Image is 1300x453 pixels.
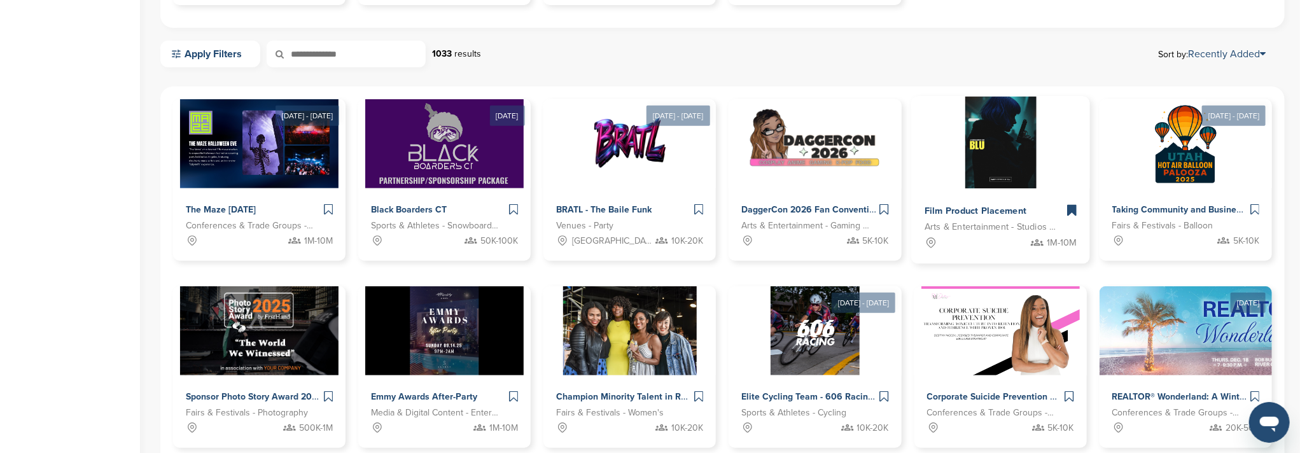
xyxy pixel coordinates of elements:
[186,219,314,233] span: Conferences & Trade Groups - Entertainment
[543,286,716,448] a: Sponsorpitch & Champion Minority Talent in Retail: [GEOGRAPHIC_DATA], [GEOGRAPHIC_DATA] & [GEOGRA...
[1231,293,1266,313] div: [DATE]
[1226,421,1259,435] span: 20K-50K
[371,391,477,402] span: Emmy Awards After-Party
[180,286,339,375] img: Sponsorpitch &
[832,293,895,313] div: [DATE] - [DATE]
[1188,48,1266,60] a: Recently Added
[741,406,846,420] span: Sports & Athletes - Cycling
[304,234,333,248] span: 1M-10M
[1048,421,1074,435] span: 5K-10K
[365,286,524,375] img: Sponsorpitch &
[729,266,901,448] a: [DATE] - [DATE] Sponsorpitch & Elite Cycling Team - 606 Racing Sports & Athletes - Cycling 10K-20K
[1202,106,1266,126] div: [DATE] - [DATE]
[160,41,260,67] a: Apply Filters
[927,406,1055,420] span: Conferences & Trade Groups - Health and Wellness
[556,204,652,215] span: BRATL - The Baile Funk
[925,221,1057,235] span: Arts & Entertainment - Studios & Production Co's
[1158,49,1266,59] span: Sort by:
[911,97,1090,264] a: Sponsorpitch & Film Product Placement Arts & Entertainment - Studios & Production Co's 1M-10M
[186,406,308,420] span: Fairs & Festivals - Photography
[371,219,499,233] span: Sports & Athletes - Snowboarding
[563,286,697,375] img: Sponsorpitch &
[671,421,703,435] span: 10K-20K
[585,99,674,188] img: Sponsorpitch &
[863,234,889,248] span: 5K-10K
[299,421,333,435] span: 500K-1M
[927,391,1228,402] span: Corporate Suicide Prevention Month Programming with [PERSON_NAME]
[1249,402,1290,443] iframe: Button to launch messaging window
[914,286,1087,448] a: Sponsorpitch & Corporate Suicide Prevention Month Programming with [PERSON_NAME] Conferences & Tr...
[432,48,452,59] strong: 1033
[1112,406,1240,420] span: Conferences & Trade Groups - Real Estate
[1112,391,1299,402] span: REALTOR® Wonderland: A Winter Celebration
[1112,219,1213,233] span: Fairs & Festivals - Balloon
[490,106,525,126] div: [DATE]
[741,391,873,402] span: Elite Cycling Team - 606 Racing
[556,219,613,233] span: Venues - Party
[921,286,1080,375] img: Sponsorpitch &
[454,48,481,59] span: results
[965,97,1036,189] img: Sponsorpitch &
[480,234,518,248] span: 50K-100K
[1233,234,1259,248] span: 5K-10K
[748,99,882,188] img: Sponsorpitch &
[186,391,565,402] span: Sponsor Photo Story Award 2025 - Empower the 6th Annual Global Storytelling Competition
[729,99,901,261] a: Sponsorpitch & DaggerCon 2026 Fan Convention in [GEOGRAPHIC_DATA], [GEOGRAPHIC_DATA] Arts & Enter...
[543,79,716,261] a: [DATE] - [DATE] Sponsorpitch & BRATL - The Baile Funk Venues - Party [GEOGRAPHIC_DATA], [GEOGRAPH...
[556,406,664,420] span: Fairs & Festivals - Women's
[173,286,346,448] a: Sponsorpitch & Sponsor Photo Story Award 2025 - Empower the 6th Annual Global Storytelling Compet...
[1100,79,1272,261] a: [DATE] - [DATE] Sponsorpitch & Taking Community and Business to [GEOGRAPHIC_DATA] with the [US_ST...
[371,406,499,420] span: Media & Digital Content - Entertainment
[365,99,524,188] img: Sponsorpitch &
[741,219,869,233] span: Arts & Entertainment - Gaming Conventions
[857,421,889,435] span: 10K-20K
[1047,236,1077,251] span: 1M-10M
[358,286,531,448] a: Sponsorpitch & Emmy Awards After-Party Media & Digital Content - Entertainment 1M-10M
[358,79,531,261] a: [DATE] Sponsorpitch & Black Boarders CT Sports & Athletes - Snowboarding 50K-100K
[1141,99,1230,188] img: Sponsorpitch &
[276,106,339,126] div: [DATE] - [DATE]
[1100,266,1272,448] a: [DATE] Sponsorpitch & REALTOR® Wonderland: A Winter Celebration Conferences & Trade Groups - Real...
[556,391,1017,402] span: Champion Minority Talent in Retail: [GEOGRAPHIC_DATA], [GEOGRAPHIC_DATA] & [GEOGRAPHIC_DATA] 2025
[173,79,346,261] a: [DATE] - [DATE] Sponsorpitch & The Maze [DATE] Conferences & Trade Groups - Entertainment 1M-10M
[489,421,518,435] span: 1M-10M
[186,204,256,215] span: The Maze [DATE]
[671,234,703,248] span: 10K-20K
[925,206,1026,217] span: Film Product Placement
[371,204,447,215] span: Black Boarders CT
[572,234,652,248] span: [GEOGRAPHIC_DATA], [GEOGRAPHIC_DATA]
[771,286,860,375] img: Sponsorpitch &
[741,204,1079,215] span: DaggerCon 2026 Fan Convention in [GEOGRAPHIC_DATA], [GEOGRAPHIC_DATA]
[647,106,710,126] div: [DATE] - [DATE]
[180,99,339,188] img: Sponsorpitch &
